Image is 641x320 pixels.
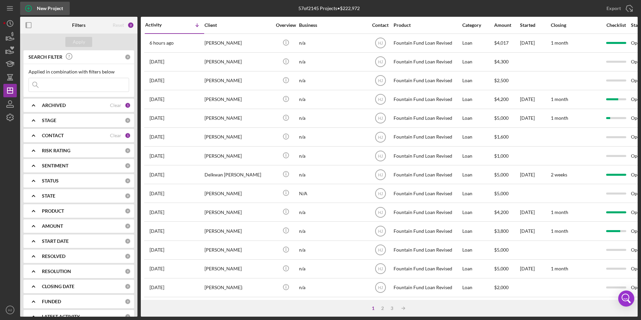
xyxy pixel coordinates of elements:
[150,228,164,234] time: 2025-08-01 16:20
[378,248,383,253] text: HJ
[205,203,272,221] div: [PERSON_NAME]
[551,115,568,121] time: 1 month
[394,91,461,108] div: Fountain Fund Loan Revised
[520,222,550,240] div: [DATE]
[42,148,70,153] b: RISK RATING
[378,116,383,121] text: HJ
[125,178,131,184] div: 0
[145,22,175,28] div: Activity
[42,163,68,168] b: SENTIMENT
[299,241,366,259] div: n/a
[205,34,272,52] div: [PERSON_NAME]
[494,53,519,71] div: $4,300
[205,147,272,165] div: [PERSON_NAME]
[462,147,493,165] div: Loan
[394,34,461,52] div: Fountain Fund Loan Revised
[113,22,124,28] div: Reset
[394,279,461,297] div: Fountain Fund Loan Revised
[494,91,519,108] div: $4,200
[273,22,298,28] div: Overview
[125,283,131,289] div: 0
[494,72,519,90] div: $2,500
[205,260,272,278] div: [PERSON_NAME]
[520,109,550,127] div: [DATE]
[551,96,568,102] time: 1 month
[551,172,567,177] time: 2 weeks
[494,203,519,221] div: $4,200
[299,91,366,108] div: n/a
[462,279,493,297] div: Loan
[494,298,519,315] div: $4,286
[494,22,519,28] div: Amount
[494,147,519,165] div: $1,000
[299,166,366,183] div: n/a
[378,97,383,102] text: HJ
[65,37,92,47] button: Apply
[205,109,272,127] div: [PERSON_NAME]
[205,128,272,146] div: [PERSON_NAME]
[125,163,131,169] div: 0
[462,222,493,240] div: Loan
[28,54,62,60] b: SEARCH FILTER
[378,285,383,290] text: HJ
[42,238,69,244] b: START DATE
[205,241,272,259] div: [PERSON_NAME]
[150,285,164,290] time: 2025-07-28 15:34
[394,241,461,259] div: Fountain Fund Loan Revised
[462,203,493,221] div: Loan
[110,133,121,138] div: Clear
[520,91,550,108] div: [DATE]
[394,203,461,221] div: Fountain Fund Loan Revised
[150,78,164,83] time: 2025-08-12 16:09
[42,223,63,229] b: AMOUNT
[378,41,383,46] text: HJ
[462,72,493,90] div: Loan
[387,306,397,311] div: 3
[462,22,493,28] div: Category
[378,172,383,177] text: HJ
[394,109,461,127] div: Fountain Fund Loan Revised
[551,40,568,46] time: 1 month
[606,2,621,15] div: Export
[205,72,272,90] div: [PERSON_NAME]
[125,223,131,229] div: 0
[299,128,366,146] div: n/a
[394,222,461,240] div: Fountain Fund Loan Revised
[462,109,493,127] div: Loan
[299,203,366,221] div: n/a
[299,260,366,278] div: n/a
[150,247,164,253] time: 2025-07-31 17:13
[3,303,17,317] button: HJ
[462,91,493,108] div: Loan
[462,260,493,278] div: Loan
[73,37,85,47] div: Apply
[394,128,461,146] div: Fountain Fund Loan Revised
[494,34,519,52] div: $4,017
[72,22,85,28] b: Filters
[378,210,383,215] text: HJ
[205,279,272,297] div: [PERSON_NAME]:
[205,53,272,71] div: [PERSON_NAME]
[494,279,519,297] div: $2,000
[150,59,164,64] time: 2025-08-12 16:26
[378,78,383,83] text: HJ
[299,34,366,52] div: n/a
[494,184,519,202] div: $5,000
[299,279,366,297] div: n/a
[394,260,461,278] div: Fountain Fund Loan Revised
[462,128,493,146] div: Loan
[42,133,64,138] b: CONTACT
[125,238,131,244] div: 0
[42,208,64,214] b: PRODUCT
[394,22,461,28] div: Product
[494,166,519,183] div: $5,000
[551,209,568,215] time: 1 month
[125,208,131,214] div: 0
[150,191,164,196] time: 2025-08-04 14:31
[462,298,493,315] div: Loan
[462,184,493,202] div: Loan
[378,60,383,64] text: HJ
[150,134,164,140] time: 2025-08-08 17:20
[127,22,134,29] div: 2
[205,166,272,183] div: Delkwan [PERSON_NAME]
